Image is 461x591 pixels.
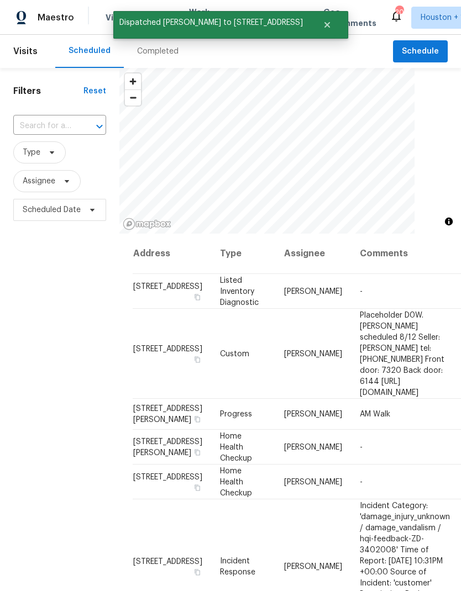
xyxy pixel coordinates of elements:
button: Copy Address [192,447,202,457]
span: Scheduled Date [23,204,81,215]
canvas: Map [119,68,415,234]
span: [PERSON_NAME] [284,443,342,451]
span: Type [23,147,40,158]
span: [PERSON_NAME] [284,350,342,357]
span: [PERSON_NAME] [284,287,342,295]
span: [STREET_ADDRESS] [133,345,202,352]
button: Toggle attribution [442,215,455,228]
button: Zoom in [125,73,141,89]
span: Maestro [38,12,74,23]
span: Toggle attribution [446,215,452,228]
button: Schedule [393,40,448,63]
span: [STREET_ADDRESS] [133,557,202,565]
div: Reset [83,86,106,97]
h1: Filters [13,86,83,97]
span: - [360,478,363,486]
span: Visits [13,39,38,64]
th: Address [133,234,211,274]
span: [STREET_ADDRESS][PERSON_NAME] [133,437,202,456]
span: Work Orders [189,7,217,29]
span: - [360,287,363,295]
span: Geo Assignments [323,7,376,29]
button: Copy Address [192,567,202,577]
span: Home Health Checkup [220,467,252,497]
span: Schedule [402,45,439,59]
button: Copy Address [192,482,202,492]
span: Dispatched [PERSON_NAME] to [STREET_ADDRESS] [113,11,309,34]
div: 20 [395,7,403,18]
div: Completed [137,46,179,57]
th: Comments [351,234,459,274]
button: Copy Address [192,414,202,424]
th: Assignee [275,234,351,274]
div: Scheduled [69,45,111,56]
a: Mapbox homepage [123,218,171,230]
span: AM Walk [360,410,390,418]
span: Home Health Checkup [220,432,252,462]
span: Assignee [23,176,55,187]
input: Search for an address... [13,118,75,135]
button: Zoom out [125,89,141,105]
span: Zoom out [125,90,141,105]
button: Close [309,14,345,36]
span: [PERSON_NAME] [284,478,342,486]
span: - [360,443,363,451]
button: Open [92,119,107,134]
span: Placeholder D0W. [PERSON_NAME] scheduled 8/12 Seller: [PERSON_NAME] tel:[PHONE_NUMBER] Front door... [360,311,444,396]
span: [STREET_ADDRESS][PERSON_NAME] [133,405,202,424]
span: [PERSON_NAME] [284,562,342,570]
span: [STREET_ADDRESS] [133,473,202,481]
span: Visits [106,12,128,23]
span: Progress [220,410,252,418]
span: [STREET_ADDRESS] [133,282,202,290]
span: [PERSON_NAME] [284,410,342,418]
span: Incident Response [220,557,255,576]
